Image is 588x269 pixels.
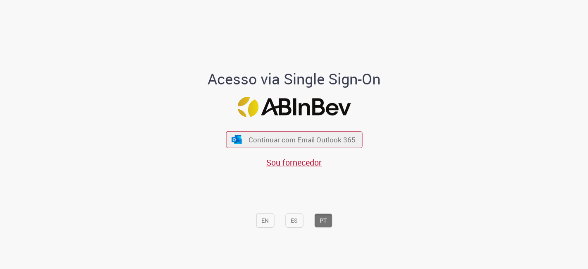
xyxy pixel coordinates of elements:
span: Continuar com Email Outlook 365 [249,135,356,144]
button: ícone Azure/Microsoft 360 Continuar com Email Outlook 365 [226,131,362,148]
button: PT [314,214,332,228]
button: ES [285,214,303,228]
a: Sou fornecedor [266,157,322,168]
h1: Acesso via Single Sign-On [179,70,409,87]
img: Logo ABInBev [237,97,351,117]
img: ícone Azure/Microsoft 360 [231,135,243,144]
button: EN [256,214,274,228]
